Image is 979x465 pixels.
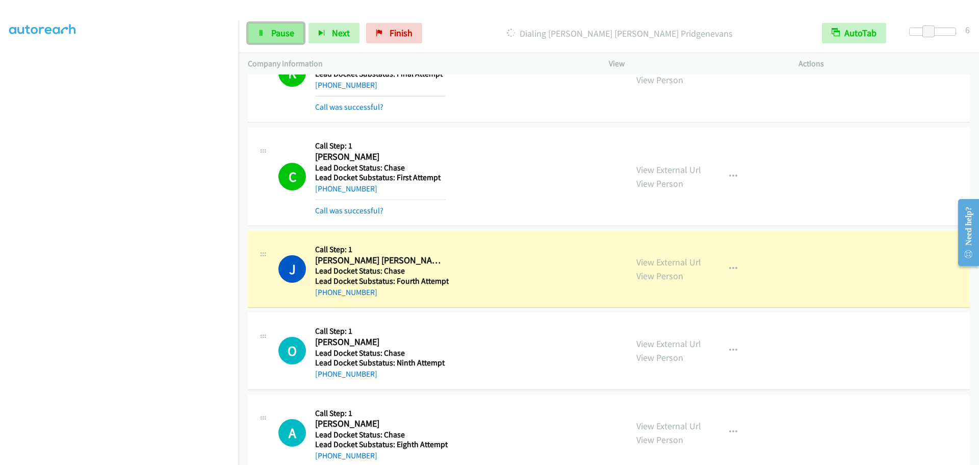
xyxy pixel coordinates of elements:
[315,173,446,183] h5: Lead Docket Substatus: First Attempt
[315,151,446,163] h2: [PERSON_NAME]
[366,23,422,43] a: Finish
[315,369,377,379] a: [PHONE_NUMBER]
[278,255,306,283] h1: J
[436,27,804,40] p: Dialing [PERSON_NAME] [PERSON_NAME] Pridgenevans
[271,27,294,39] span: Pause
[636,420,701,432] a: View External Url
[315,80,377,90] a: [PHONE_NUMBER]
[315,244,449,255] h5: Call Step: 1
[609,58,780,70] p: View
[315,451,377,460] a: [PHONE_NUMBER]
[636,164,701,176] a: View External Url
[315,276,449,286] h5: Lead Docket Substatus: Fourth Attempt
[315,439,448,450] h5: Lead Docket Substatus: Eighth Attempt
[965,23,970,37] div: 6
[315,255,446,266] h2: [PERSON_NAME] [PERSON_NAME] Pridgenevans
[315,287,377,297] a: [PHONE_NUMBER]
[315,266,449,276] h5: Lead Docket Status: Chase
[636,256,701,268] a: View External Url
[315,348,446,358] h5: Lead Docket Status: Chase
[315,141,446,151] h5: Call Step: 1
[315,336,446,348] h2: [PERSON_NAME]
[315,326,446,336] h5: Call Step: 1
[636,434,683,446] a: View Person
[248,23,304,43] a: Pause
[278,163,306,190] h1: C
[315,184,377,193] a: [PHONE_NUMBER]
[636,270,683,282] a: View Person
[949,192,979,273] iframe: Resource Center
[315,206,383,215] a: Call was successful?
[315,430,448,440] h5: Lead Docket Status: Chase
[248,58,590,70] p: Company Information
[278,419,306,447] div: The call is yet to be attempted
[636,178,683,189] a: View Person
[278,337,306,364] div: The call is yet to be attempted
[636,338,701,350] a: View External Url
[798,58,970,70] p: Actions
[308,23,359,43] button: Next
[315,69,446,79] h5: Lead Docket Substatus: Final Attempt
[278,419,306,447] h1: A
[315,163,446,173] h5: Lead Docket Status: Chase
[332,27,350,39] span: Next
[636,74,683,86] a: View Person
[278,337,306,364] h1: O
[315,102,383,112] a: Call was successful?
[822,23,886,43] button: AutoTab
[390,27,413,39] span: Finish
[315,358,446,368] h5: Lead Docket Substatus: Ninth Attempt
[315,408,448,419] h5: Call Step: 1
[315,418,446,430] h2: [PERSON_NAME]
[636,352,683,363] a: View Person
